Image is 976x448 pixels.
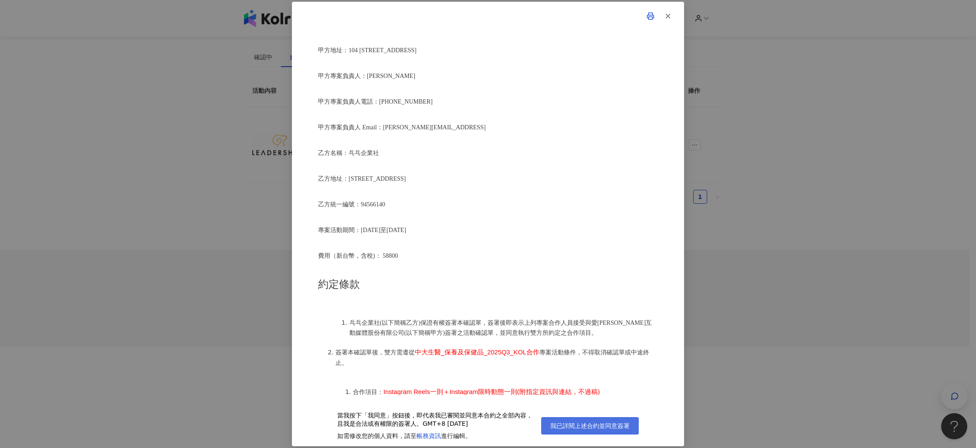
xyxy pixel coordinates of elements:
span: 簽署本確認單後，雙方需遵從 [335,349,415,356]
span: 甲方地址：104 [STREET_ADDRESS] [318,47,417,54]
div: 當我按下「我同意」按鈕後，即代表我已審閱並同意本合約之全部內容，且我是合法或有權限的簽署人。 GMT+8 [DATE] [337,411,534,428]
span: 合作項目： [353,389,383,395]
span: 乙方地址：[STREET_ADDRESS] [318,175,406,182]
span: 約定條款 [318,279,360,290]
span: 乙方統一編號：94566140 [318,201,385,208]
span: Instagram Reels一則＋Instagram限時動態一則(附指定資訊與連結，不過稿) [383,388,600,395]
span: 我已詳閱上述合約並同意簽署 [550,422,630,429]
span: 甲方專案負責人 Email：[PERSON_NAME][EMAIL_ADDRESS] [318,124,486,131]
div: 如需修改您的個人資料，請至 進行編輯。 [337,432,534,441]
span: 專案活動期間：[DATE]至[DATE] [318,227,406,233]
span: 乓乓企業社(以下簡稱乙方)保證有權簽署本確認單，簽署後即表示上列專案合作人員接受與愛[PERSON_NAME]互動媒體股份有限公司(以下簡稱甲方)簽署之活動確認單，並同意執行雙方所約定之合作項目。 [349,320,652,336]
span: 甲方專案負責人電話：[PHONE_NUMBER] [318,98,433,105]
button: 我已詳閱上述合約並同意簽署 [541,417,639,435]
span: 費用（新台幣，含稅)： 58800 [318,253,398,259]
span: 甲方專案負責人：[PERSON_NAME] [318,73,415,79]
span: 乙方名稱：乓乓企業社 [318,150,379,156]
span: 專案活動條件，不得取消確認單或中途終止。 [335,349,649,366]
a: 帳務資訊 [417,432,441,439]
span: 中大生醫_保養及保健品_2025Q3_KOL合作 [415,349,539,356]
